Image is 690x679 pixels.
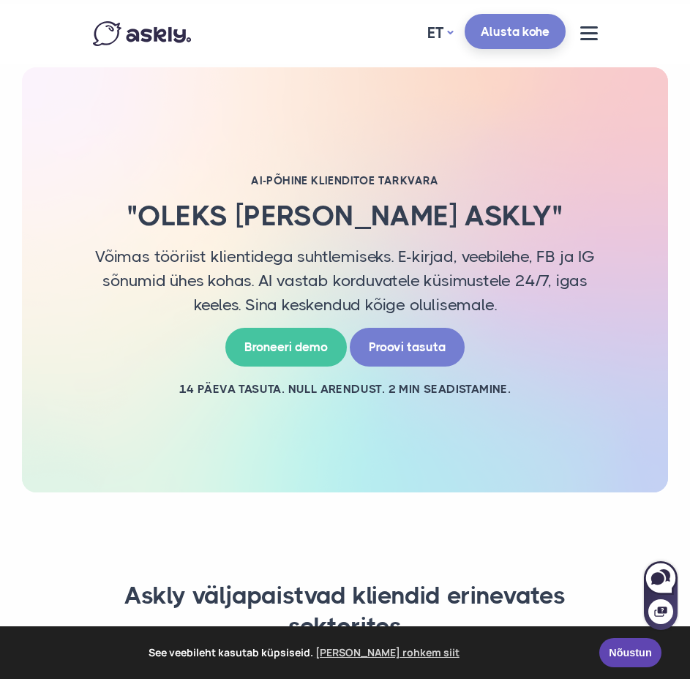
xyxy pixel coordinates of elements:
[599,638,661,667] a: Nõustun
[93,381,598,397] h2: 14 PÄEVA TASUTA. NULL ARENDUST. 2 MIN SEADISTAMINE.
[93,21,191,46] img: Askly
[465,14,566,50] a: Alusta kohe
[93,580,598,642] h3: Askly väljapaistvad kliendid erinevates sektorites
[93,173,598,188] h2: AI-PÕHINE KLIENDITOE TARKVARA
[642,558,679,631] iframe: Askly chat
[21,642,589,664] span: See veebileht kasutab küpsiseid.
[93,244,598,317] p: Võimas tööriist klientidega suhtlemiseks. E-kirjad, veebilehe, FB ja IG sõnumid ühes kohas. AI va...
[313,642,462,664] a: learn more about cookies
[427,20,453,47] a: ET
[75,199,616,233] h2: "Oleks [PERSON_NAME] Askly"
[350,328,465,367] a: Proovi tasuta
[225,328,347,367] a: Broneeri demo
